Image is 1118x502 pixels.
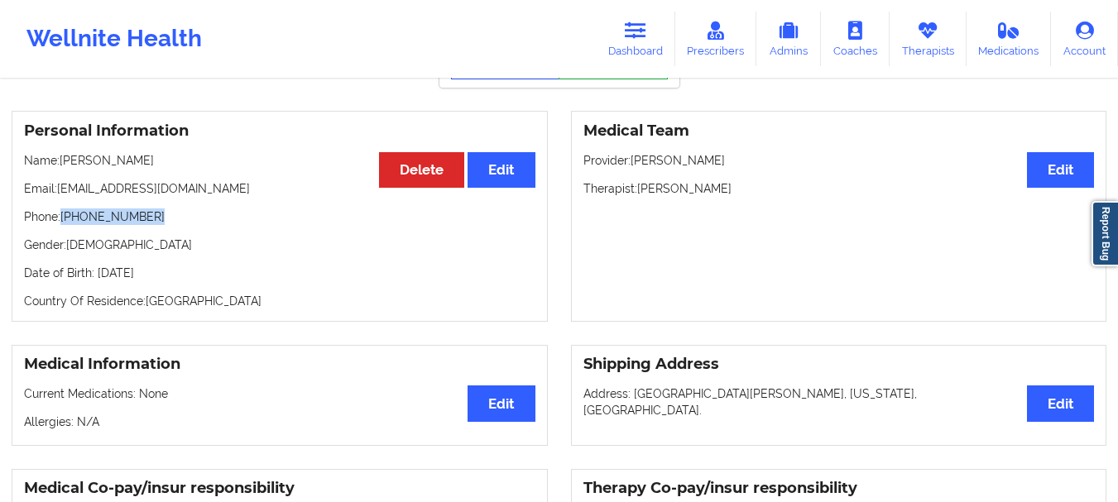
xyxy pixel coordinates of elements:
[24,293,535,309] p: Country Of Residence: [GEOGRAPHIC_DATA]
[468,385,535,421] button: Edit
[1051,12,1118,66] a: Account
[24,237,535,253] p: Gender: [DEMOGRAPHIC_DATA]
[583,152,1095,169] p: Provider: [PERSON_NAME]
[583,355,1095,374] h3: Shipping Address
[583,385,1095,418] p: Address: [GEOGRAPHIC_DATA][PERSON_NAME], [US_STATE], [GEOGRAPHIC_DATA].
[596,12,675,66] a: Dashboard
[24,265,535,281] p: Date of Birth: [DATE]
[24,479,535,498] h3: Medical Co-pay/insur responsibility
[675,12,757,66] a: Prescribers
[890,12,967,66] a: Therapists
[967,12,1052,66] a: Medications
[24,385,535,402] p: Current Medications: None
[756,12,821,66] a: Admins
[821,12,890,66] a: Coaches
[1092,201,1118,266] a: Report Bug
[24,122,535,141] h3: Personal Information
[24,152,535,169] p: Name: [PERSON_NAME]
[24,180,535,197] p: Email: [EMAIL_ADDRESS][DOMAIN_NAME]
[24,414,535,430] p: Allergies: N/A
[24,355,535,374] h3: Medical Information
[468,152,535,188] button: Edit
[583,122,1095,141] h3: Medical Team
[1027,385,1094,421] button: Edit
[24,208,535,225] p: Phone: [PHONE_NUMBER]
[379,152,464,188] button: Delete
[583,180,1095,197] p: Therapist: [PERSON_NAME]
[583,479,1095,498] h3: Therapy Co-pay/insur responsibility
[1027,152,1094,188] button: Edit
